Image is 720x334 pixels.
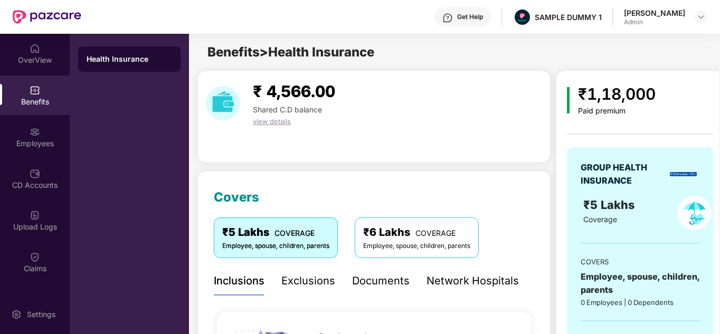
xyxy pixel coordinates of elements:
div: ₹5 Lakhs [222,224,329,241]
div: 0 Employees | 0 Dependents [581,297,700,308]
span: Coverage [583,215,617,224]
span: view details [253,117,291,126]
span: ₹5 Lakhs [583,198,638,212]
img: policyIcon [677,196,712,230]
img: New Pazcare Logo [13,10,81,24]
img: svg+xml;base64,PHN2ZyBpZD0iQ2xhaW0iIHhtbG5zPSJodHRwOi8vd3d3LnczLm9yZy8yMDAwL3N2ZyIgd2lkdGg9IjIwIi... [30,293,40,304]
img: svg+xml;base64,PHN2ZyBpZD0iSG9tZSIgeG1sbnM9Imh0dHA6Ly93d3cudzMub3JnLzIwMDAvc3ZnIiB3aWR0aD0iMjAiIG... [30,43,40,54]
div: Network Hospitals [427,273,519,289]
div: SAMPLE DUMMY 1 [535,12,602,22]
div: Employee, spouse, children, parents [222,241,329,251]
img: insurerLogo [670,172,697,176]
div: GROUP HEALTH INSURANCE [581,161,666,187]
div: Paid premium [578,107,656,116]
div: Get Help [457,13,483,21]
img: svg+xml;base64,PHN2ZyBpZD0iVXBsb2FkX0xvZ3MiIGRhdGEtbmFtZT0iVXBsb2FkIExvZ3MiIHhtbG5zPSJodHRwOi8vd3... [30,210,40,221]
img: icon [567,87,570,113]
img: svg+xml;base64,PHN2ZyBpZD0iRW1wbG95ZWVzIiB4bWxucz0iaHR0cDovL3d3dy53My5vcmcvMjAwMC9zdmciIHdpZHRoPS... [30,127,40,137]
div: Admin [624,18,685,26]
div: ₹6 Lakhs [363,224,470,241]
img: Pazcare_Alternative_logo-01-01.png [515,9,530,25]
div: Exclusions [281,273,335,289]
img: svg+xml;base64,PHN2ZyBpZD0iQmVuZWZpdHMiIHhtbG5zPSJodHRwOi8vd3d3LnczLm9yZy8yMDAwL3N2ZyIgd2lkdGg9Ij... [30,85,40,96]
div: ₹1,18,000 [578,82,656,107]
span: ₹ 4,566.00 [253,82,335,101]
span: Covers [214,189,259,205]
span: Benefits > Health Insurance [207,44,374,60]
img: svg+xml;base64,PHN2ZyBpZD0iSGVscC0zMngzMiIgeG1sbnM9Imh0dHA6Ly93d3cudzMub3JnLzIwMDAvc3ZnIiB3aWR0aD... [442,13,453,23]
div: Health Insurance [87,54,172,64]
span: COVERAGE [274,228,315,237]
div: Employee, spouse, children, parents [363,241,470,251]
div: Settings [24,309,59,320]
div: [PERSON_NAME] [624,8,685,18]
img: svg+xml;base64,PHN2ZyBpZD0iQ0RfQWNjb3VudHMiIGRhdGEtbmFtZT0iQ0QgQWNjb3VudHMiIHhtbG5zPSJodHRwOi8vd3... [30,168,40,179]
div: COVERS [581,256,700,267]
img: download [206,86,240,120]
img: svg+xml;base64,PHN2ZyBpZD0iQ2xhaW0iIHhtbG5zPSJodHRwOi8vd3d3LnczLm9yZy8yMDAwL3N2ZyIgd2lkdGg9IjIwIi... [30,252,40,262]
div: Inclusions [214,273,264,289]
span: COVERAGE [415,228,456,237]
div: Employee, spouse, children, parents [581,270,700,297]
div: Documents [352,273,410,289]
img: svg+xml;base64,PHN2ZyBpZD0iU2V0dGluZy0yMHgyMCIgeG1sbnM9Imh0dHA6Ly93d3cudzMub3JnLzIwMDAvc3ZnIiB3aW... [11,309,22,320]
span: Shared C.D balance [253,105,322,114]
img: svg+xml;base64,PHN2ZyBpZD0iRHJvcGRvd24tMzJ4MzIiIHhtbG5zPSJodHRwOi8vd3d3LnczLm9yZy8yMDAwL3N2ZyIgd2... [697,13,705,21]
